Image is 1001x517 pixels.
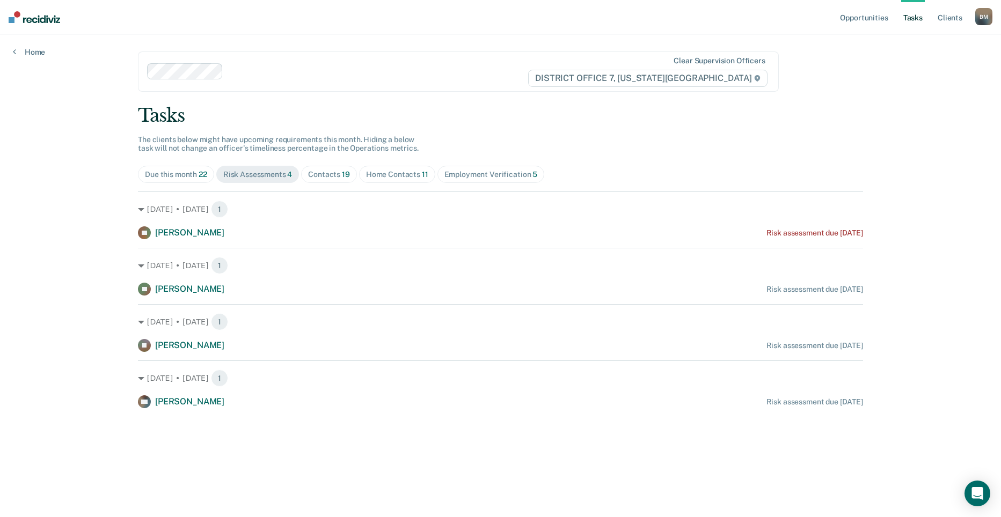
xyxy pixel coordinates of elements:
[145,170,207,179] div: Due this month
[366,170,428,179] div: Home Contacts
[13,47,45,57] a: Home
[766,228,863,238] div: Risk assessment due [DATE]
[766,341,863,350] div: Risk assessment due [DATE]
[155,284,224,294] span: [PERSON_NAME]
[766,397,863,407] div: Risk assessment due [DATE]
[155,396,224,407] span: [PERSON_NAME]
[155,340,224,350] span: [PERSON_NAME]
[223,170,293,179] div: Risk Assessments
[138,257,863,274] div: [DATE] • [DATE] 1
[965,481,990,506] div: Open Intercom Messenger
[211,313,228,330] span: 1
[532,170,537,179] span: 5
[199,170,207,179] span: 22
[287,170,292,179] span: 4
[528,70,767,87] span: DISTRICT OFFICE 7, [US_STATE][GEOGRAPHIC_DATA]
[674,56,765,65] div: Clear supervision officers
[975,8,992,25] button: BM
[975,8,992,25] div: B M
[155,227,224,238] span: [PERSON_NAME]
[444,170,538,179] div: Employment Verification
[308,170,350,179] div: Contacts
[342,170,350,179] span: 19
[138,135,419,153] span: The clients below might have upcoming requirements this month. Hiding a below task will not chang...
[138,313,863,330] div: [DATE] • [DATE] 1
[138,201,863,218] div: [DATE] • [DATE] 1
[211,257,228,274] span: 1
[138,105,863,127] div: Tasks
[766,285,863,294] div: Risk assessment due [DATE]
[211,370,228,387] span: 1
[211,201,228,218] span: 1
[138,370,863,387] div: [DATE] • [DATE] 1
[9,11,60,23] img: Recidiviz
[422,170,428,179] span: 11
